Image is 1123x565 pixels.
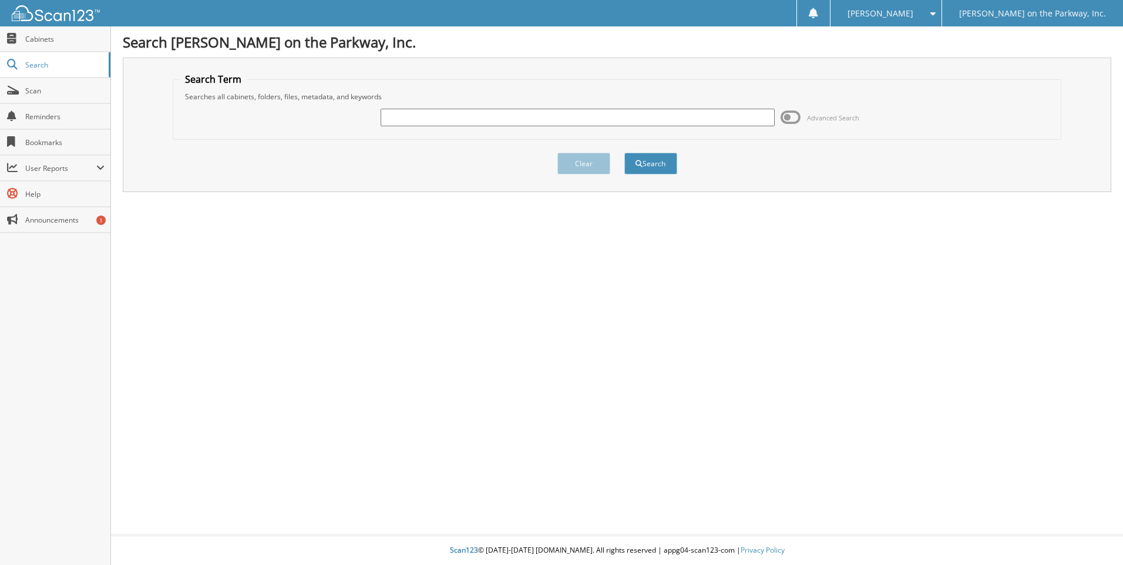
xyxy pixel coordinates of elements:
[111,536,1123,565] div: © [DATE]-[DATE] [DOMAIN_NAME]. All rights reserved | appg04-scan123-com |
[25,60,103,70] span: Search
[123,32,1111,52] h1: Search [PERSON_NAME] on the Parkway, Inc.
[25,112,105,122] span: Reminders
[179,92,1055,102] div: Searches all cabinets, folders, files, metadata, and keywords
[450,545,478,555] span: Scan123
[25,86,105,96] span: Scan
[25,215,105,225] span: Announcements
[741,545,785,555] a: Privacy Policy
[848,10,913,17] span: [PERSON_NAME]
[624,153,677,174] button: Search
[557,153,610,174] button: Clear
[25,34,105,44] span: Cabinets
[807,113,859,122] span: Advanced Search
[959,10,1106,17] span: [PERSON_NAME] on the Parkway, Inc.
[25,189,105,199] span: Help
[25,163,96,173] span: User Reports
[96,216,106,225] div: 1
[179,73,247,86] legend: Search Term
[1064,509,1123,565] iframe: Chat Widget
[25,137,105,147] span: Bookmarks
[12,5,100,21] img: scan123-logo-white.svg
